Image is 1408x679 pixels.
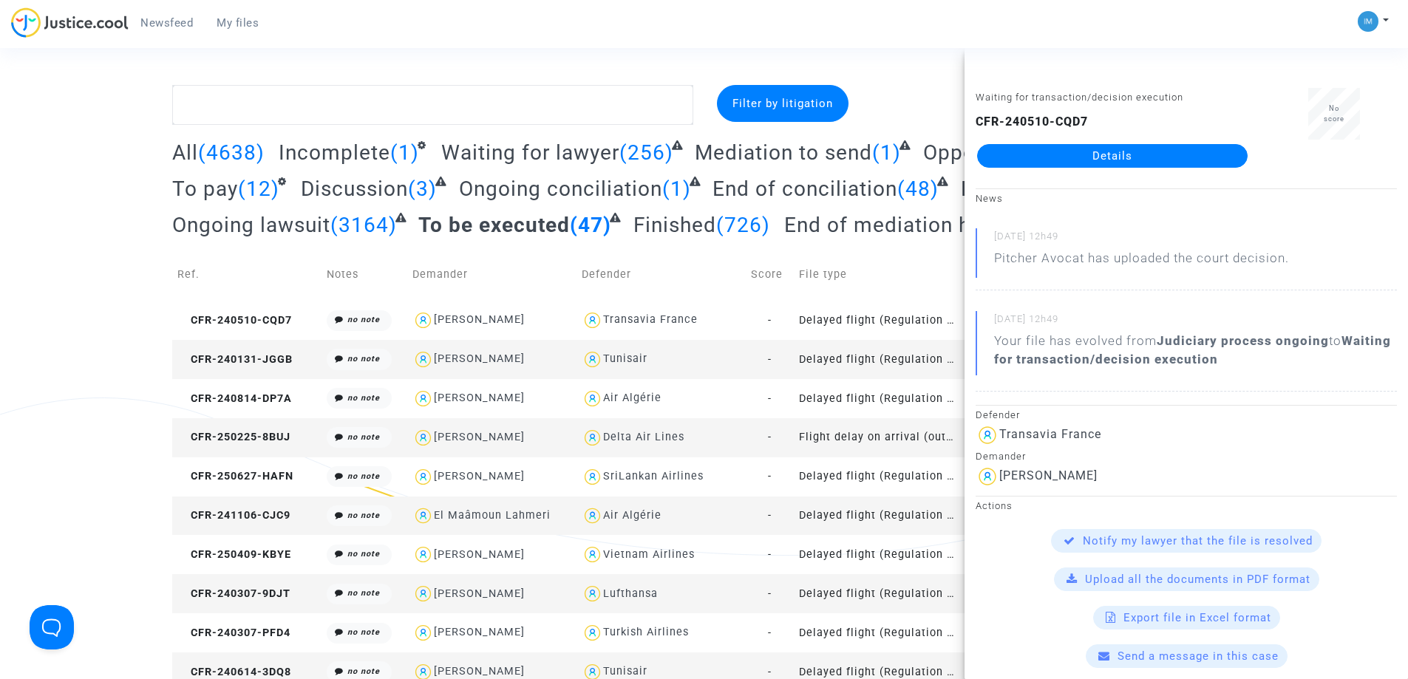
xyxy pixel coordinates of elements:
span: Export file in Excel format [1123,611,1271,624]
small: [DATE] 12h49 [994,230,1397,249]
i: no note [347,666,380,676]
span: - [768,431,772,443]
div: [PERSON_NAME] [434,665,525,678]
i: no note [347,549,380,559]
td: Delayed flight (Regulation EC 261/2004) [794,340,963,379]
span: (3164) [330,213,397,237]
div: Transavia France [999,427,1101,441]
span: Incomplete [279,140,390,165]
span: - [768,587,772,600]
span: (12) [238,177,279,201]
img: a105443982b9e25553e3eed4c9f672e7 [1358,11,1378,32]
span: Opponent contacted [923,140,1123,165]
b: Judiciary process ongoing [1157,333,1329,348]
i: no note [347,627,380,637]
div: [PERSON_NAME] [434,587,525,600]
span: To pay [172,177,238,201]
img: icon-user.svg [582,505,603,527]
i: no note [347,432,380,442]
div: Tunisair [603,665,647,678]
span: Notify my lawyer that the file is resolved [1083,534,1313,547]
i: no note [347,511,380,520]
span: CFR-240814-DP7A [177,392,292,405]
img: icon-user.svg [412,388,434,409]
td: Delayed flight (Regulation EC 261/2004) [794,535,963,574]
span: Finished [633,213,716,237]
i: no note [347,393,380,403]
span: All [172,140,198,165]
img: icon-user.svg [582,310,603,331]
img: icon-user.svg [976,423,999,447]
td: Delayed flight (Regulation EC 261/2004) [794,574,963,613]
div: [PERSON_NAME] [434,313,525,326]
b: CFR-240510-CQD7 [976,115,1088,129]
div: SriLankan Airlines [603,470,704,482]
img: icon-user.svg [412,544,434,565]
div: Vietnam Airlines [603,548,695,561]
img: icon-user.svg [582,349,603,370]
span: Ongoing lawsuit [172,213,330,237]
td: Delayed flight (Regulation EC 261/2004) [794,457,963,497]
span: CFR-250225-8BUJ [177,431,290,443]
div: Your file has evolved from to [994,332,1397,369]
small: News [976,193,1003,204]
span: CFR-240307-9DJT [177,587,290,600]
span: (47) [570,213,611,237]
td: Phase [963,248,1050,301]
span: (726) [716,213,770,237]
span: CFR-240307-PFD4 [177,627,290,639]
span: - [768,314,772,327]
span: Mediation to send [695,140,872,165]
span: (256) [619,140,673,165]
img: icon-user.svg [976,465,999,488]
img: icon-user.svg [582,622,603,644]
span: - [768,548,772,561]
a: Details [977,144,1248,168]
span: To be executed [418,213,570,237]
span: (4638) [198,140,265,165]
span: Send a message in this case [1118,649,1279,663]
i: no note [347,588,380,598]
span: No score [1324,104,1344,123]
img: icon-user.svg [582,388,603,409]
span: CFR-241106-CJC9 [177,509,290,522]
td: Delayed flight (Regulation EC 261/2004) [794,497,963,536]
div: Transavia France [603,313,698,326]
span: CFR-240510-CQD7 [177,314,292,327]
small: Actions [976,500,1013,511]
small: Waiting for transaction/decision execution [976,92,1183,103]
span: CFR-240131-JGGB [177,353,293,366]
span: - [768,627,772,639]
img: icon-user.svg [582,466,603,488]
div: [PERSON_NAME] [434,626,525,638]
span: - [768,666,772,678]
img: icon-user.svg [412,505,434,527]
td: Score [746,248,794,301]
td: Flight delay on arrival (outside of EU - Montreal Convention) [794,418,963,457]
i: no note [347,354,380,364]
span: - [768,392,772,405]
iframe: Help Scout Beacon - Open [30,605,74,649]
img: icon-user.svg [582,544,603,565]
span: CFR-250409-KBYE [177,548,291,561]
small: Defender [976,409,1020,420]
div: [PERSON_NAME] [434,392,525,404]
a: Newsfeed [129,12,205,34]
span: (3) [408,177,437,201]
i: no note [347,315,380,324]
td: Defender [577,248,746,301]
div: Air Algérie [603,392,662,404]
div: [PERSON_NAME] [999,468,1098,482]
div: [PERSON_NAME] [434,548,525,561]
div: El Maâmoun Lahmeri [434,509,551,522]
td: Delayed flight (Regulation EC 261/2004) [794,379,963,418]
div: [PERSON_NAME] [434,431,525,443]
span: Lawsuit to create [961,177,1131,201]
div: Delta Air Lines [603,431,684,443]
td: Demander [407,248,577,301]
span: (1) [872,140,901,165]
small: Demander [976,451,1026,462]
span: - [768,470,772,482]
img: icon-user.svg [412,310,434,331]
span: (1) [390,140,419,165]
